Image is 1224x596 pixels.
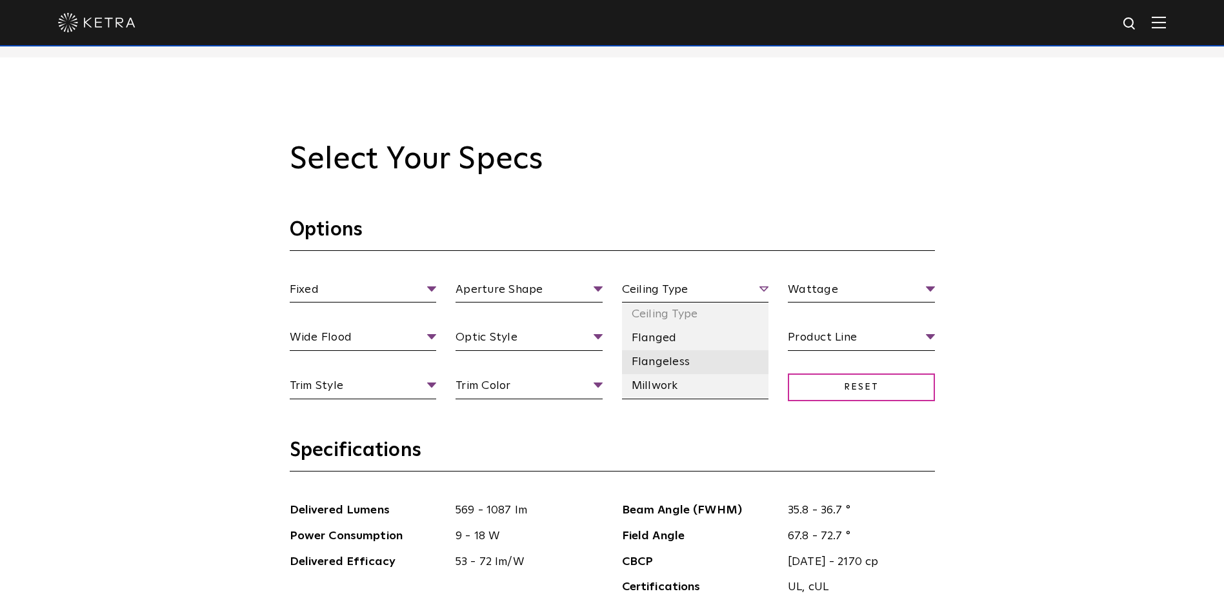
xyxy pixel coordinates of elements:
[788,373,935,401] span: Reset
[622,281,769,303] span: Ceiling Type
[456,328,603,351] span: Optic Style
[446,501,603,520] span: 569 - 1087 lm
[778,553,935,571] span: [DATE] - 2170 cp
[290,141,935,179] h2: Select Your Specs
[1152,16,1166,28] img: Hamburger%20Nav.svg
[446,553,603,571] span: 53 - 72 lm/W
[290,438,935,472] h3: Specifications
[456,377,603,399] span: Trim Color
[622,501,779,520] span: Beam Angle (FWHM)
[290,501,446,520] span: Delivered Lumens
[290,527,446,546] span: Power Consumption
[622,374,769,398] li: Millwork
[622,527,779,546] span: Field Angle
[622,553,779,571] span: CBCP
[446,527,603,546] span: 9 - 18 W
[290,328,437,351] span: Wide Flood
[58,13,135,32] img: ketra-logo-2019-white
[1122,16,1138,32] img: search icon
[290,217,935,251] h3: Options
[788,281,935,303] span: Wattage
[622,326,769,350] li: Flanged
[788,328,935,351] span: Product Line
[778,501,935,520] span: 35.8 - 36.7 °
[290,377,437,399] span: Trim Style
[456,281,603,303] span: Aperture Shape
[290,281,437,303] span: Fixed
[778,527,935,546] span: 67.8 - 72.7 °
[622,303,769,326] li: Ceiling Type
[290,553,446,571] span: Delivered Efficacy
[622,350,769,374] li: Flangeless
